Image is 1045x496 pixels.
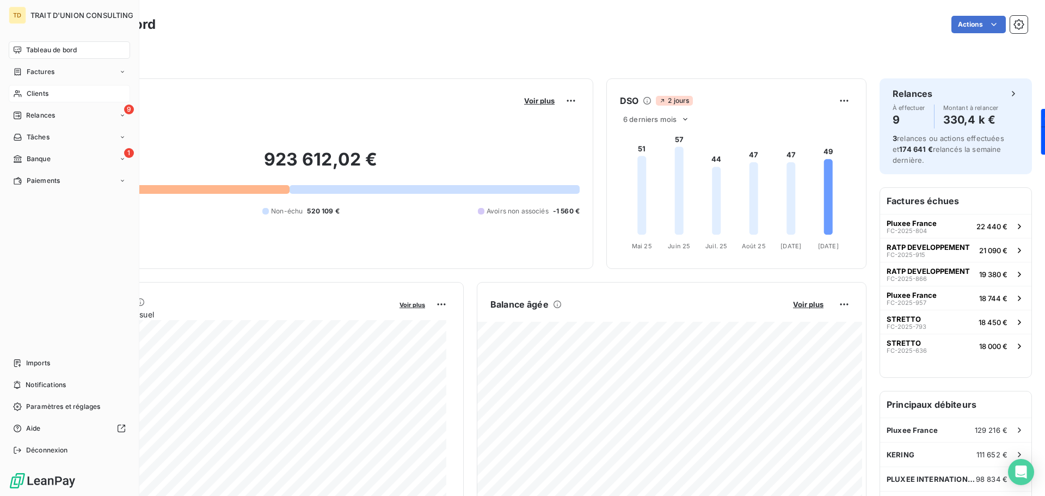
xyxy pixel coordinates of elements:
h6: Balance âgée [490,298,549,311]
span: PLUXEE INTERNATIONAL [887,475,976,483]
h2: 923 612,02 € [62,149,580,181]
span: Paiements [27,176,60,186]
img: Logo LeanPay [9,472,76,489]
span: À effectuer [893,105,925,111]
span: Banque [27,154,51,164]
span: TRAIT D'UNION CONSULTING [30,11,134,20]
span: 22 440 € [976,222,1007,231]
span: 174 641 € [899,145,932,154]
h6: Relances [893,87,932,100]
span: FC-2025-915 [887,252,925,258]
span: 98 834 € [976,475,1007,483]
span: STRETTO [887,339,921,347]
button: Pluxee FranceFC-2025-80422 440 € [880,214,1031,238]
span: FC-2025-866 [887,275,927,282]
span: FC-2025-957 [887,299,926,306]
tspan: [DATE] [818,242,839,250]
span: Chiffre d'affaires mensuel [62,309,392,320]
tspan: Juil. 25 [705,242,727,250]
button: RATP DEVELOPPEMENTFC-2025-91521 090 € [880,238,1031,262]
tspan: Mai 25 [632,242,652,250]
span: 19 380 € [979,270,1007,279]
h6: DSO [620,94,638,107]
h6: Factures échues [880,188,1031,214]
span: Voir plus [524,96,555,105]
span: relances ou actions effectuées et relancés la semaine dernière. [893,134,1004,164]
span: Notifications [26,380,66,390]
span: Paramètres et réglages [26,402,100,412]
span: Tâches [27,132,50,142]
span: 18 450 € [979,318,1007,327]
span: 129 216 € [975,426,1007,434]
span: 18 000 € [979,342,1007,351]
button: Voir plus [521,96,558,106]
span: Déconnexion [26,445,68,455]
span: -1 560 € [553,206,580,216]
span: FC-2025-636 [887,347,927,354]
h4: 330,4 k € [943,111,999,128]
span: Tableau de bord [26,45,77,55]
a: Aide [9,420,130,437]
span: FC-2025-793 [887,323,926,330]
span: Clients [27,89,48,99]
span: Voir plus [399,301,425,309]
span: Relances [26,111,55,120]
span: Factures [27,67,54,77]
h4: 9 [893,111,925,128]
span: Voir plus [793,300,823,309]
h6: Principaux débiteurs [880,391,1031,418]
span: 21 090 € [979,246,1007,255]
button: STRETTOFC-2025-63618 000 € [880,334,1031,358]
span: 18 744 € [979,294,1007,303]
button: STRETTOFC-2025-79318 450 € [880,310,1031,334]
span: 9 [124,105,134,114]
button: Actions [951,16,1006,33]
button: Voir plus [790,299,827,309]
span: Non-échu [271,206,303,216]
span: 6 derniers mois [623,115,677,124]
span: 1 [124,148,134,158]
button: Pluxee FranceFC-2025-95718 744 € [880,286,1031,310]
span: Avoirs non associés [487,206,549,216]
span: FC-2025-804 [887,228,927,234]
span: 520 109 € [307,206,339,216]
span: RATP DEVELOPPEMENT [887,243,970,252]
span: 3 [893,134,897,143]
span: Pluxee France [887,291,937,299]
span: KERING [887,450,914,459]
tspan: Juin 25 [668,242,690,250]
div: Open Intercom Messenger [1008,459,1034,485]
span: 2 jours [656,96,692,106]
span: Pluxee France [887,426,938,434]
span: Pluxee France [887,219,937,228]
tspan: [DATE] [780,242,801,250]
button: Voir plus [396,299,428,309]
span: Aide [26,424,41,433]
button: RATP DEVELOPPEMENTFC-2025-86619 380 € [880,262,1031,286]
span: Imports [26,358,50,368]
tspan: Août 25 [742,242,766,250]
div: TD [9,7,26,24]
span: Montant à relancer [943,105,999,111]
span: 111 652 € [976,450,1007,459]
span: STRETTO [887,315,921,323]
span: RATP DEVELOPPEMENT [887,267,970,275]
